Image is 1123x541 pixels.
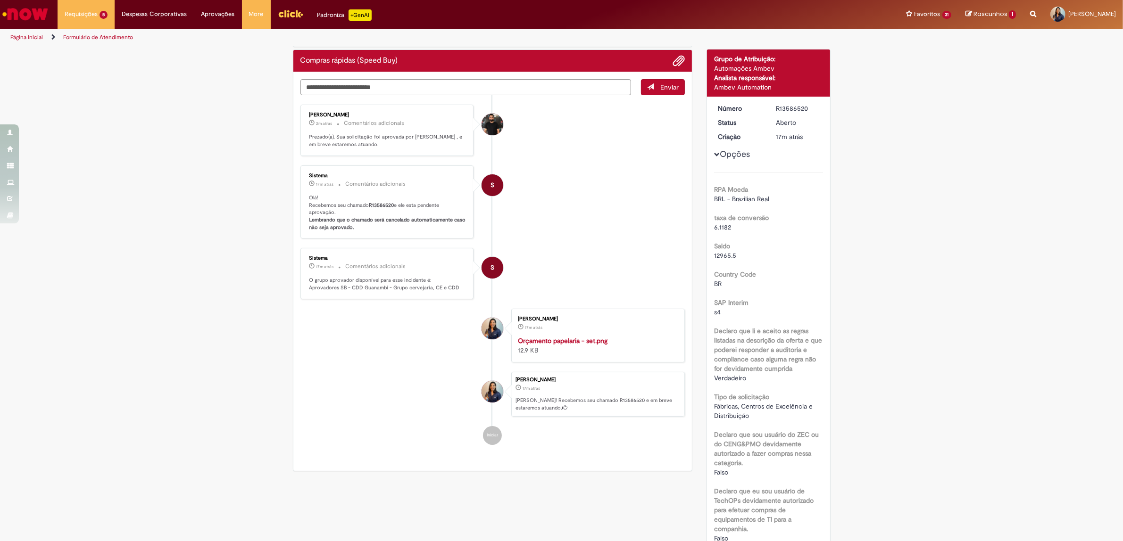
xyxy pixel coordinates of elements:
[673,55,685,67] button: Adicionar anexos
[965,10,1016,19] a: Rascunhos
[518,336,607,345] a: Orçamento papelaria - set.png
[300,95,685,454] ul: Histórico de tíquete
[100,11,108,19] span: 5
[300,57,398,65] h2: Compras rápidas (Speed Buy) Histórico de tíquete
[641,79,685,95] button: Enviar
[309,133,466,148] p: Prezado(a), Sua solicitação foi aprovada por [PERSON_NAME] , e em breve estaremos atuando.
[776,132,803,141] span: 17m atrás
[714,430,819,467] b: Declaro que sou usuário do ZEC ou do CENG&PMO devidamente autorizado a fazer compras nessa catego...
[714,54,823,64] div: Grupo de Atribuição:
[122,9,187,19] span: Despesas Corporativas
[523,385,540,391] time: 01/10/2025 15:01:25
[482,381,503,402] div: Jamille Teixeira Rocha
[714,223,731,231] span: 6.1182
[973,9,1007,18] span: Rascunhos
[491,256,494,279] span: S
[300,79,632,96] textarea: Digite sua mensagem aqui...
[309,194,466,231] p: Olá! Recebemos seu chamado e ele esta pendente aprovação.
[300,372,685,417] li: Jamille Teixeira Rocha
[518,336,675,355] div: 12.9 KB
[776,118,820,127] div: Aberto
[525,325,542,330] time: 01/10/2025 15:01:20
[201,9,235,19] span: Aprovações
[776,132,820,141] div: 01/10/2025 15:01:25
[344,119,405,127] small: Comentários adicionais
[714,251,736,260] span: 12965.5
[660,83,679,91] span: Enviar
[776,132,803,141] time: 01/10/2025 15:01:25
[1,5,50,24] img: ServiceNow
[714,279,722,288] span: BR
[309,173,466,179] div: Sistema
[714,185,748,194] b: RPA Moeda
[309,216,467,231] b: Lembrando que o chamado será cancelado automaticamente caso não seja aprovado.
[516,377,680,383] div: [PERSON_NAME]
[316,121,333,126] span: 2m atrás
[482,318,503,339] div: Jamille Teixeira Rocha
[482,257,503,279] div: System
[7,29,741,46] ul: Trilhas de página
[714,64,823,73] div: Automações Ambev
[714,82,823,92] div: Ambev Automation
[714,308,721,316] span: s4
[10,33,43,41] a: Página inicial
[309,255,466,261] div: Sistema
[714,393,769,401] b: Tipo de solicitação
[316,181,334,187] time: 01/10/2025 15:01:38
[278,7,303,21] img: click_logo_yellow_360x200.png
[714,195,769,203] span: BRL - Brazilian Real
[316,264,334,270] time: 01/10/2025 15:01:34
[316,121,333,126] time: 01/10/2025 15:16:20
[714,73,823,82] div: Analista responsável:
[714,298,749,307] b: SAP Interim
[316,264,334,270] span: 17m atrás
[349,9,372,21] p: +GenAi
[776,104,820,113] div: R13586520
[309,112,466,118] div: [PERSON_NAME]
[346,262,406,270] small: Comentários adicionais
[942,11,952,19] span: 31
[523,385,540,391] span: 17m atrás
[714,374,746,382] span: Verdadeiro
[309,277,466,291] p: O grupo aprovador disponível para esse incidente é: Aprovadores SB - CDD Guanambi - Grupo cerveja...
[1068,10,1116,18] span: [PERSON_NAME]
[1009,10,1016,19] span: 1
[346,180,406,188] small: Comentários adicionais
[369,202,394,209] b: R13586520
[516,397,680,411] p: [PERSON_NAME]! Recebemos seu chamado R13586520 e em breve estaremos atuando.
[482,114,503,135] div: Tiago Rocha Alves
[482,174,503,196] div: System
[714,242,730,250] b: Saldo
[491,174,494,197] span: S
[711,132,769,141] dt: Criação
[714,270,756,279] b: Country Code
[249,9,264,19] span: More
[711,104,769,113] dt: Número
[711,118,769,127] dt: Status
[63,33,133,41] a: Formulário de Atendimento
[525,325,542,330] span: 17m atrás
[518,316,675,322] div: [PERSON_NAME]
[65,9,98,19] span: Requisições
[714,327,822,373] b: Declaro que li e aceito as regras listadas na descrição da oferta e que poderei responder a audit...
[915,9,940,19] span: Favoritos
[714,213,769,222] b: taxa de conversão
[316,181,334,187] span: 17m atrás
[714,402,815,420] span: Fábricas, Centros de Excelência e Distribuição
[714,468,728,476] span: Falso
[317,9,372,21] div: Padroniza
[714,487,814,533] b: Declaro que eu sou usuário de TechOPs devidamente autorizado para efetuar compras de equipamentos...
